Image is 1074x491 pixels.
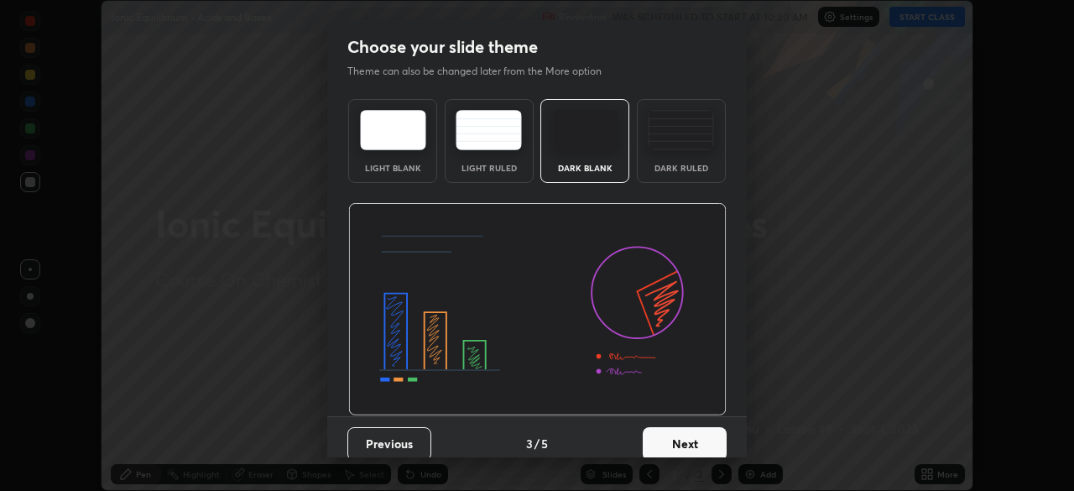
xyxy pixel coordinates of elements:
h2: Choose your slide theme [347,36,538,58]
h4: 3 [526,435,533,452]
img: lightTheme.e5ed3b09.svg [360,110,426,150]
div: Light Blank [359,164,426,172]
button: Next [643,427,727,461]
div: Dark Blank [551,164,618,172]
p: Theme can also be changed later from the More option [347,64,619,79]
img: lightRuledTheme.5fabf969.svg [456,110,522,150]
img: darkRuledTheme.de295e13.svg [648,110,714,150]
h4: / [534,435,540,452]
img: darkTheme.f0cc69e5.svg [552,110,618,150]
img: darkThemeBanner.d06ce4a2.svg [348,203,727,416]
div: Light Ruled [456,164,523,172]
button: Previous [347,427,431,461]
div: Dark Ruled [648,164,715,172]
h4: 5 [541,435,548,452]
